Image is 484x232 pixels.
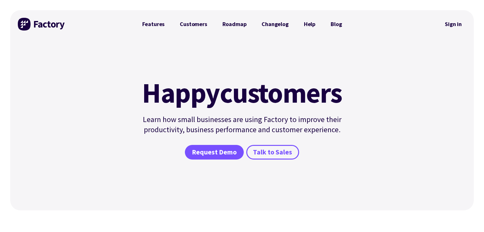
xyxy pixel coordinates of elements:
p: Learn how small businesses are using Factory to improve their productivity, business performance ... [138,114,346,135]
a: Blog [323,18,349,31]
mark: Happy [142,79,220,107]
h1: customers [138,79,346,107]
span: Talk to Sales [253,148,292,157]
nav: Primary Navigation [135,18,350,31]
a: Changelog [254,18,296,31]
a: Help [296,18,323,31]
a: Features [135,18,172,31]
a: Request Demo [185,145,243,160]
a: Talk to Sales [246,145,299,160]
a: Sign in [440,17,466,31]
img: Factory [18,18,66,31]
span: Request Demo [192,148,237,157]
a: Roadmap [215,18,254,31]
a: Customers [172,18,214,31]
nav: Secondary Navigation [440,17,466,31]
